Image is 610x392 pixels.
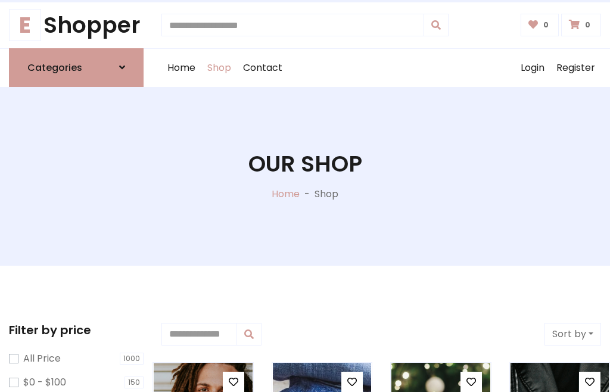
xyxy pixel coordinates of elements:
[582,20,593,30] span: 0
[237,49,288,87] a: Contact
[9,9,41,41] span: E
[23,351,61,366] label: All Price
[272,187,300,201] a: Home
[27,62,82,73] h6: Categories
[550,49,601,87] a: Register
[315,187,338,201] p: Shop
[23,375,66,390] label: $0 - $100
[125,377,144,388] span: 150
[515,49,550,87] a: Login
[201,49,237,87] a: Shop
[561,14,601,36] a: 0
[248,151,362,178] h1: Our Shop
[300,187,315,201] p: -
[521,14,559,36] a: 0
[540,20,552,30] span: 0
[9,48,144,87] a: Categories
[161,49,201,87] a: Home
[9,12,144,39] a: EShopper
[9,12,144,39] h1: Shopper
[544,323,601,346] button: Sort by
[9,323,144,337] h5: Filter by price
[120,353,144,365] span: 1000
